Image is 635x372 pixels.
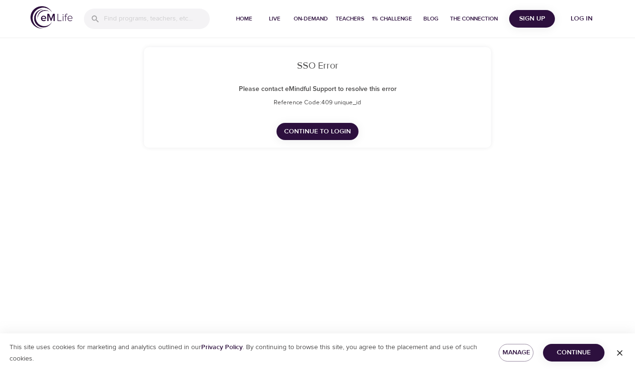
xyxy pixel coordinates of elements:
[155,84,480,94] p: Please contact eMindful Support to resolve this error
[284,126,351,138] span: Continue to Login
[543,344,604,362] button: Continue
[263,14,286,24] span: Live
[450,14,498,24] span: The Connection
[420,14,442,24] span: Blog
[104,9,210,29] input: Find programs, teachers, etc...
[559,10,604,28] button: Log in
[563,13,601,25] span: Log in
[201,343,243,352] a: Privacy Policy
[513,13,551,25] span: Sign Up
[155,98,480,108] p: Reference Code: 409 unique_id
[506,347,526,359] span: Manage
[336,14,364,24] span: Teachers
[233,14,256,24] span: Home
[499,344,533,362] button: Manage
[155,59,480,73] p: SSO Error
[277,123,358,141] a: Continue to Login
[372,14,412,24] span: 1% Challenge
[294,14,328,24] span: On-Demand
[31,6,72,29] img: logo
[509,10,555,28] button: Sign Up
[551,347,597,359] span: Continue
